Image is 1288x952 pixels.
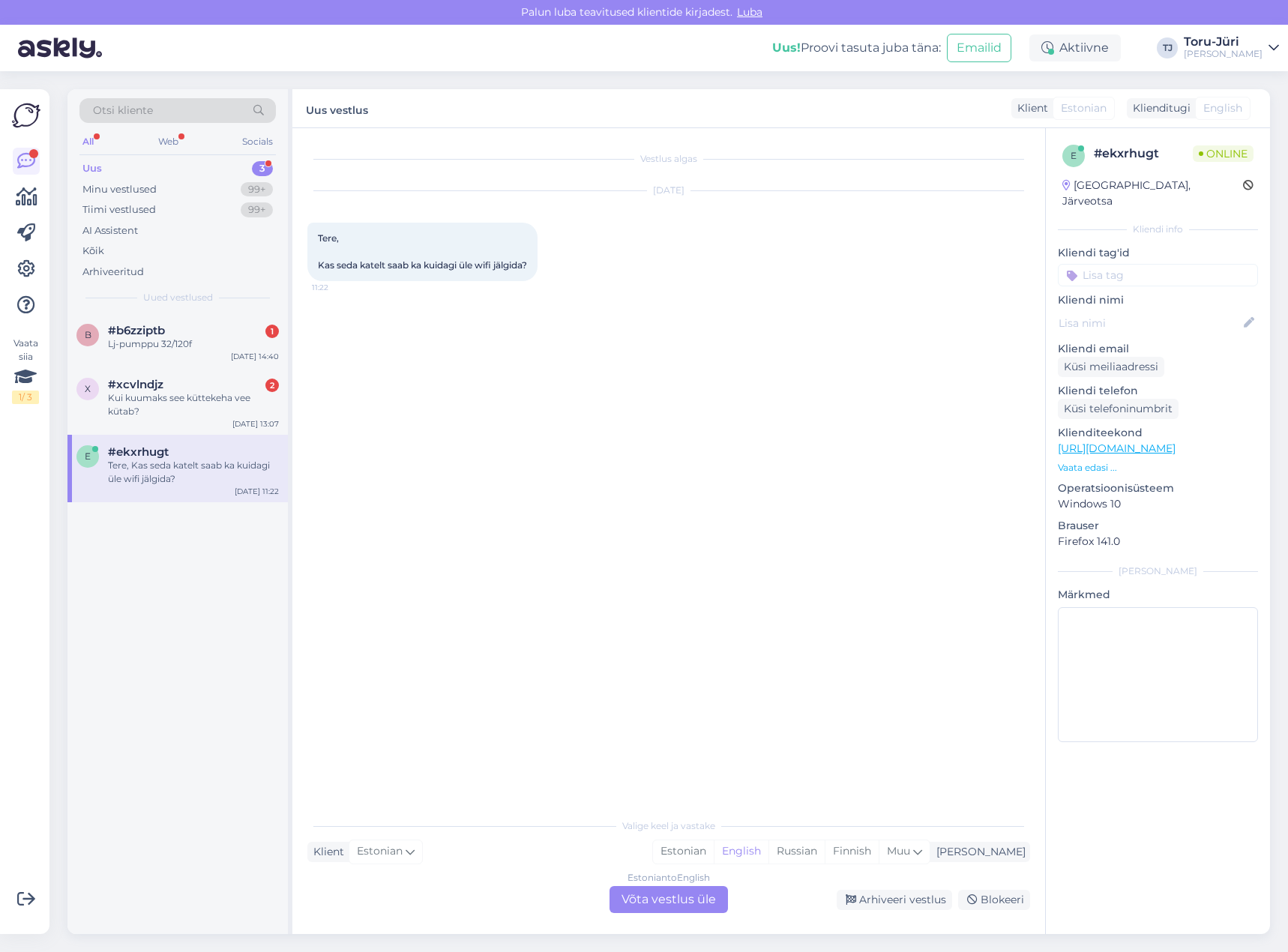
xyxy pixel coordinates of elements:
[947,34,1011,62] button: Emailid
[155,132,181,151] div: Web
[82,202,156,217] div: Tiimi vestlused
[12,391,39,404] div: 1 / 3
[79,132,97,151] div: All
[108,391,279,418] div: Kui kuumaks see küttekeha vee kütab?
[958,890,1030,910] div: Blokeeri
[1157,37,1178,58] div: TJ
[1059,315,1241,331] input: Lisa nimi
[768,840,825,863] div: Russian
[82,223,138,238] div: AI Assistent
[82,182,157,197] div: Minu vestlused
[1058,442,1176,455] a: [URL][DOMAIN_NAME]
[307,184,1030,197] div: [DATE]
[610,886,728,913] div: Võta vestlus üle
[1058,534,1258,549] p: Firefox 141.0
[628,871,710,885] div: Estonian to English
[1058,341,1258,357] p: Kliendi email
[1184,36,1279,60] a: Toru-Jüri[PERSON_NAME]
[231,351,279,362] div: [DATE] 14:40
[887,844,910,858] span: Muu
[1058,245,1258,261] p: Kliendi tag'id
[265,325,279,338] div: 1
[1193,145,1254,162] span: Online
[1058,357,1164,377] div: Küsi meiliaadressi
[1011,100,1048,116] div: Klient
[108,445,169,459] span: #ekxrhugt
[252,161,273,176] div: 3
[1058,496,1258,512] p: Windows 10
[85,451,91,462] span: e
[357,843,403,860] span: Estonian
[82,244,104,259] div: Kõik
[1184,48,1263,60] div: [PERSON_NAME]
[108,378,163,391] span: #xcvlndjz
[1058,383,1258,399] p: Kliendi telefon
[732,5,767,19] span: Luba
[307,844,344,860] div: Klient
[1058,564,1258,578] div: [PERSON_NAME]
[1058,518,1258,534] p: Brauser
[307,152,1030,166] div: Vestlus algas
[653,840,714,863] div: Estonian
[772,40,801,55] b: Uus!
[312,282,368,293] span: 11:22
[318,232,527,271] span: Tere, Kas seda katelt saab ka kuidagi üle wifi jälgida?
[1058,399,1179,419] div: Küsi telefoninumbrit
[1058,264,1258,286] input: Lisa tag
[1058,461,1258,475] p: Vaata edasi ...
[1058,587,1258,603] p: Märkmed
[1061,100,1107,116] span: Estonian
[1029,34,1121,61] div: Aktiivne
[1058,480,1258,496] p: Operatsioonisüsteem
[241,182,273,197] div: 99+
[108,324,165,337] span: #b6zziptb
[82,265,144,280] div: Arhiveeritud
[265,379,279,392] div: 2
[837,890,952,910] div: Arhiveeri vestlus
[1071,150,1077,161] span: e
[1058,292,1258,308] p: Kliendi nimi
[235,486,279,497] div: [DATE] 11:22
[1184,36,1263,48] div: Toru-Jüri
[93,103,153,118] span: Otsi kliente
[108,337,279,351] div: Lj-pumppu 32/120f
[714,840,768,863] div: English
[232,418,279,430] div: [DATE] 13:07
[241,202,273,217] div: 99+
[239,132,276,151] div: Socials
[307,819,1030,833] div: Valige keel ja vastake
[1062,178,1243,209] div: [GEOGRAPHIC_DATA], Järveotsa
[1094,145,1193,163] div: # ekxrhugt
[1058,223,1258,236] div: Kliendi info
[930,844,1026,860] div: [PERSON_NAME]
[12,101,40,130] img: Askly Logo
[772,39,941,57] div: Proovi tasuta juba täna:
[1058,425,1258,441] p: Klienditeekond
[82,161,102,176] div: Uus
[143,291,213,304] span: Uued vestlused
[12,337,39,404] div: Vaata siia
[108,459,279,486] div: Tere, Kas seda katelt saab ka kuidagi üle wifi jälgida?
[1127,100,1191,116] div: Klienditugi
[85,329,91,340] span: b
[825,840,879,863] div: Finnish
[1203,100,1242,116] span: English
[85,383,91,394] span: x
[306,98,368,118] label: Uus vestlus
